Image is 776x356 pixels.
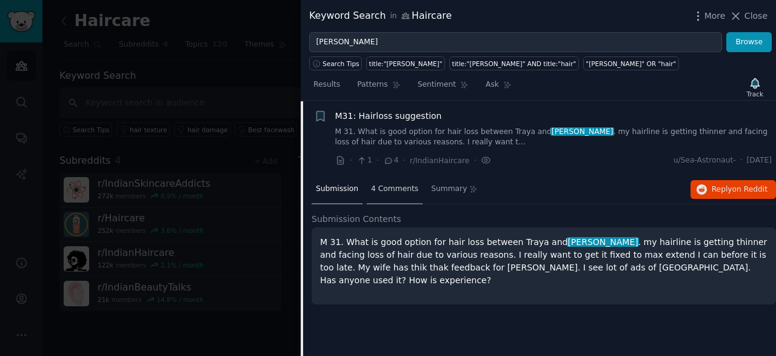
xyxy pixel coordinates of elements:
[583,56,679,70] a: "[PERSON_NAME]" OR "hair"
[323,59,360,68] span: Search Tips
[371,184,418,195] span: 4 Comments
[740,155,743,166] span: ·
[335,110,442,123] a: M31: Hairloss suggestion
[313,79,340,90] span: Results
[744,10,768,22] span: Close
[309,75,344,100] a: Results
[729,10,768,22] button: Close
[586,59,676,68] div: "[PERSON_NAME]" OR "hair"
[383,155,398,166] span: 4
[309,56,362,70] button: Search Tips
[403,154,406,167] span: ·
[390,11,396,22] span: in
[732,185,768,193] span: on Reddit
[486,79,499,90] span: Ask
[353,75,404,100] a: Patterns
[452,59,577,68] div: title:"[PERSON_NAME]" AND title:"hair"
[726,32,772,53] button: Browse
[309,32,722,53] input: Try a keyword related to your business
[743,75,768,100] button: Track
[410,156,469,165] span: r/IndianHaircare
[369,59,443,68] div: title:"[PERSON_NAME]"
[704,10,726,22] span: More
[309,8,452,24] div: Keyword Search Haircare
[691,180,776,200] button: Replyon Reddit
[550,127,614,136] span: [PERSON_NAME]
[431,184,467,195] span: Summary
[312,213,401,226] span: Submission Contents
[481,75,516,100] a: Ask
[674,155,736,166] span: u/Sea-Astronaut-
[357,79,387,90] span: Patterns
[356,155,372,166] span: 1
[692,10,726,22] button: More
[473,154,476,167] span: ·
[316,184,358,195] span: Submission
[366,56,445,70] a: title:"[PERSON_NAME]"
[747,90,763,98] div: Track
[449,56,579,70] a: title:"[PERSON_NAME]" AND title:"hair"
[712,184,768,195] span: Reply
[335,127,772,148] a: M 31. What is good option for hair loss between Traya and[PERSON_NAME]. my hairline is getting th...
[567,237,640,247] span: [PERSON_NAME]
[413,75,473,100] a: Sentiment
[350,154,352,167] span: ·
[418,79,456,90] span: Sentiment
[376,154,379,167] span: ·
[320,236,768,287] p: M 31. What is good option for hair loss between Traya and . my hairline is getting thinner and fa...
[747,155,772,166] span: [DATE]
